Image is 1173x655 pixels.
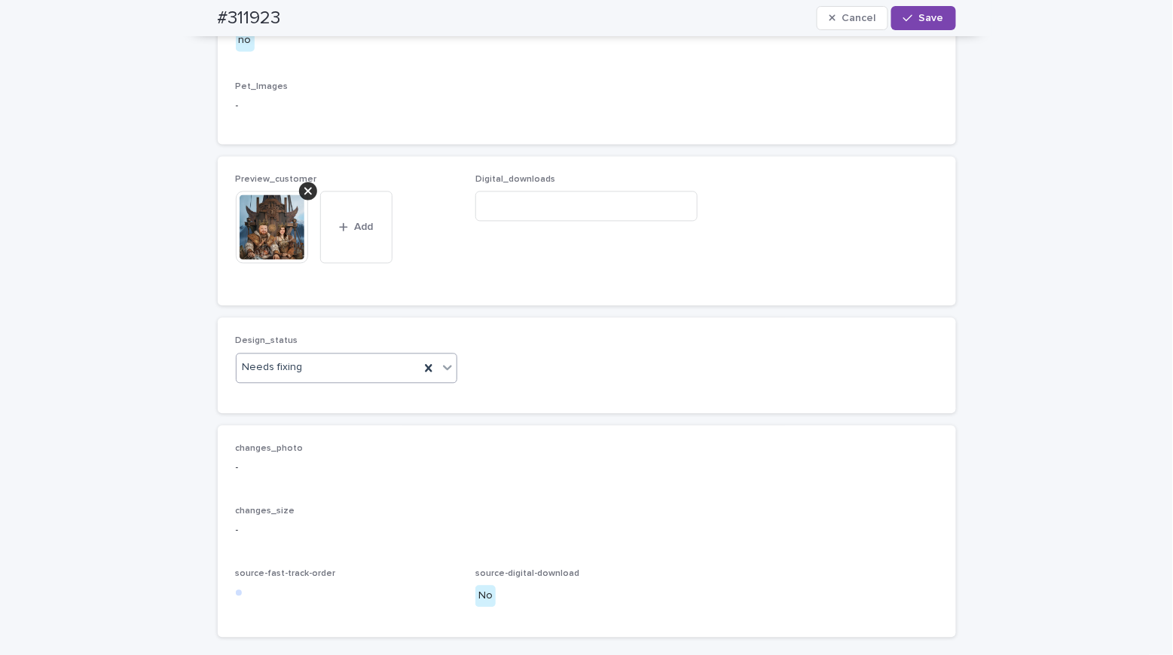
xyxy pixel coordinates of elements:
[891,6,955,30] button: Save
[354,222,373,233] span: Add
[817,6,889,30] button: Cancel
[475,570,579,579] span: source-digital-download
[236,176,317,185] span: Preview_customer
[218,8,281,29] h2: #311923
[475,176,555,185] span: Digital_downloads
[475,586,496,608] div: No
[236,507,295,516] span: changes_size
[236,445,304,454] span: changes_photo
[842,13,875,23] span: Cancel
[236,30,255,52] div: no
[236,570,336,579] span: source-fast-track-order
[243,360,303,376] span: Needs fixing
[236,523,938,539] p: -
[236,99,938,115] p: -
[236,337,298,346] span: Design_status
[919,13,944,23] span: Save
[320,191,393,264] button: Add
[236,461,938,476] p: -
[236,83,289,92] span: Pet_Images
